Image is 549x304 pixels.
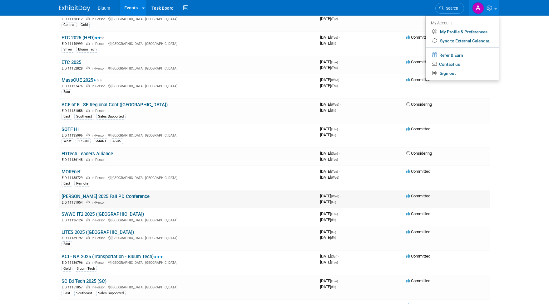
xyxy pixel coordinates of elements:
div: [GEOGRAPHIC_DATA], [GEOGRAPHIC_DATA] [62,284,315,290]
span: [DATE] [320,35,340,40]
a: ACI - NA 2025 (Transportation - Bluum Tech) [62,254,163,259]
span: [DATE] [320,260,338,264]
span: - [340,194,341,198]
span: Considering [406,102,432,107]
div: East [62,241,72,247]
span: EID: 11135996 [62,134,85,137]
span: [DATE] [320,278,340,283]
div: [GEOGRAPHIC_DATA], [GEOGRAPHIC_DATA] [62,217,315,223]
span: In-Person [91,218,107,222]
span: Search [444,6,458,11]
span: In-Person [91,236,107,240]
div: [GEOGRAPHIC_DATA], [GEOGRAPHIC_DATA] [62,175,315,180]
span: [DATE] [320,127,340,131]
span: Committed [406,60,430,64]
span: EID: 11137476 [62,84,85,88]
div: Gold [62,266,72,272]
span: (Tue) [331,158,338,161]
span: [DATE] [320,41,336,46]
div: [GEOGRAPHIC_DATA], [GEOGRAPHIC_DATA] [62,235,315,240]
span: [DATE] [320,200,336,204]
span: EID: 11136124 [62,219,85,222]
div: Central [62,22,77,28]
span: Considering [406,151,432,156]
span: (Fri) [331,236,336,239]
img: In-Person Event [86,158,90,161]
img: In-Person Event [86,285,90,288]
div: Gold [79,22,90,28]
a: [PERSON_NAME] 2025 Fall PD Conference [62,194,150,199]
span: EID: 11139192 [62,236,85,240]
span: (Tue) [331,279,338,283]
img: Alan Sherbourne [472,2,484,14]
span: In-Person [91,84,107,88]
a: EDTech Leaders Alliance [62,151,113,157]
a: MassCUE 2025 [62,77,102,83]
span: (Tue) [331,36,338,39]
img: In-Person Event [86,200,90,204]
img: In-Person Event [86,66,90,70]
span: (Wed) [331,195,339,198]
span: EID: 11136148 [62,158,85,162]
a: Search [435,3,464,14]
a: MOREnet [62,169,81,175]
a: LITES 2025 ([GEOGRAPHIC_DATA]) [62,229,134,235]
span: [DATE] [320,169,340,174]
img: In-Person Event [86,42,90,45]
span: [DATE] [320,102,341,107]
div: Bluum Tech [76,47,98,52]
span: [DATE] [320,254,339,258]
span: (Tue) [331,60,338,64]
a: Sync to External Calendar... [426,36,499,46]
span: In-Person [91,66,107,70]
div: SMART [93,138,108,144]
span: In-Person [91,261,107,265]
span: [DATE] [320,108,336,113]
div: Remote [74,181,90,186]
div: [GEOGRAPHIC_DATA], [GEOGRAPHIC_DATA] [62,83,315,89]
span: EID: 11151058 [62,109,85,113]
span: [DATE] [320,157,338,162]
span: (Fri) [331,42,336,45]
span: EID: 11151054 [62,201,85,204]
img: In-Person Event [86,261,90,264]
span: EID: 11138729 [62,176,85,180]
a: My Profile & Preferences [426,27,499,36]
img: In-Person Event [86,109,90,112]
a: SWWC IT2 2025 ([GEOGRAPHIC_DATA]) [62,211,144,217]
span: In-Person [91,200,107,205]
span: (Wed) [331,103,339,106]
span: - [337,229,338,234]
span: (Fri) [331,109,336,112]
span: [DATE] [320,284,336,289]
div: Sales Supported [96,291,126,296]
span: - [340,77,341,82]
div: EPSON [76,138,91,144]
span: EID: 11151057 [62,286,85,289]
span: (Thu) [331,66,338,70]
span: EID: 11138312 [62,17,85,21]
a: Refer & Earn [426,50,499,60]
div: Silver [62,47,74,52]
a: Sign out [426,69,499,78]
div: [GEOGRAPHIC_DATA], [GEOGRAPHIC_DATA] [62,16,315,22]
div: East [62,114,72,119]
span: [DATE] [320,217,336,222]
img: In-Person Event [86,133,90,137]
span: (Fri) [331,133,336,137]
img: In-Person Event [86,176,90,179]
span: (Thu) [331,212,338,216]
span: (Sun) [331,152,338,155]
div: Southeast [74,291,94,296]
div: [GEOGRAPHIC_DATA], [GEOGRAPHIC_DATA] [62,41,315,46]
span: [DATE] [320,60,340,64]
span: (Tue) [331,261,338,264]
span: Committed [406,254,430,258]
span: In-Person [91,17,107,21]
span: EID: 11136796 [62,261,85,264]
span: [DATE] [320,83,338,88]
